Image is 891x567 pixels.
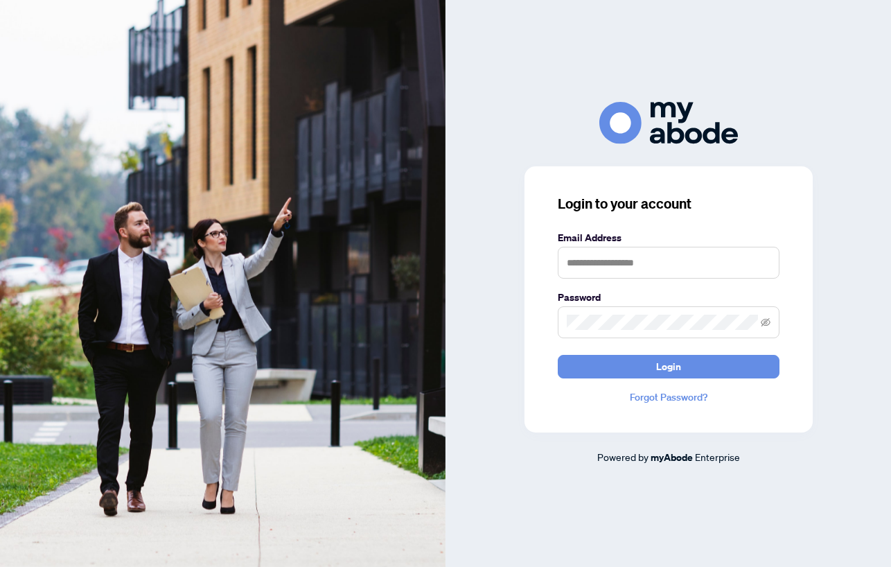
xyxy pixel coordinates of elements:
a: Forgot Password? [558,390,779,405]
label: Password [558,290,779,305]
a: myAbode [651,450,693,465]
button: Login [558,355,779,378]
span: Login [656,356,681,378]
span: Enterprise [695,451,740,463]
label: Email Address [558,230,779,245]
span: eye-invisible [761,317,770,327]
img: ma-logo [599,102,738,144]
h3: Login to your account [558,194,779,213]
span: Powered by [597,451,649,463]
